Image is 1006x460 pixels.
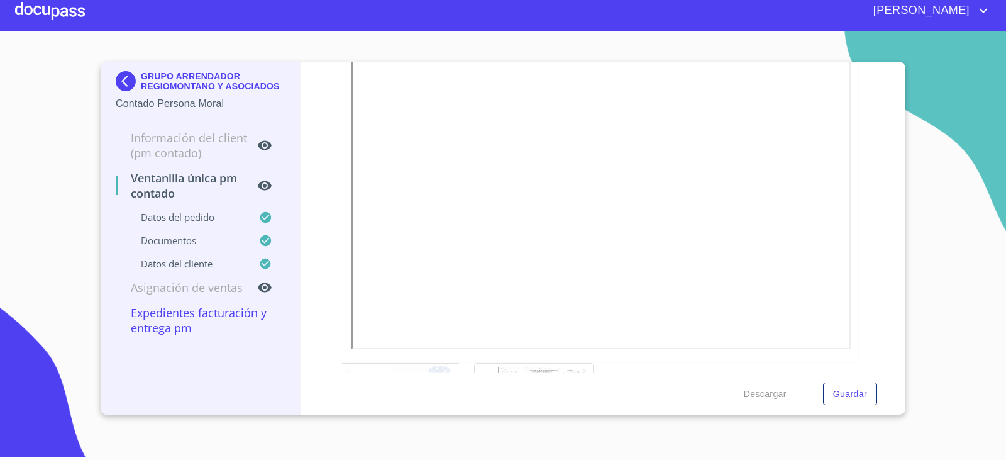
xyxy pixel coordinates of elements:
img: Docupass spot blue [116,71,141,91]
p: Ventanilla única PM contado [116,171,257,201]
p: Datos del pedido [116,211,259,223]
p: Datos del cliente [116,257,259,270]
button: Guardar [823,383,877,406]
p: Información del Client (PM contado) [116,130,257,160]
p: Contado Persona Moral [116,96,285,111]
span: Guardar [833,386,867,402]
p: GRUPO ARRENDADOR REGIOMONTANO Y ASOCIADOS [141,71,285,91]
button: Descargar [739,383,792,406]
img: Acta Constitutiva con poderes [475,364,593,444]
p: Expedientes Facturación y Entrega PM [116,305,285,335]
span: Descargar [744,386,787,402]
p: Documentos [116,234,259,247]
span: [PERSON_NAME] [864,1,976,21]
iframe: Acta Constitutiva con poderes [351,11,851,349]
button: account of current user [864,1,991,21]
div: GRUPO ARRENDADOR REGIOMONTANO Y ASOCIADOS [116,71,285,96]
p: Asignación de Ventas [116,280,257,295]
